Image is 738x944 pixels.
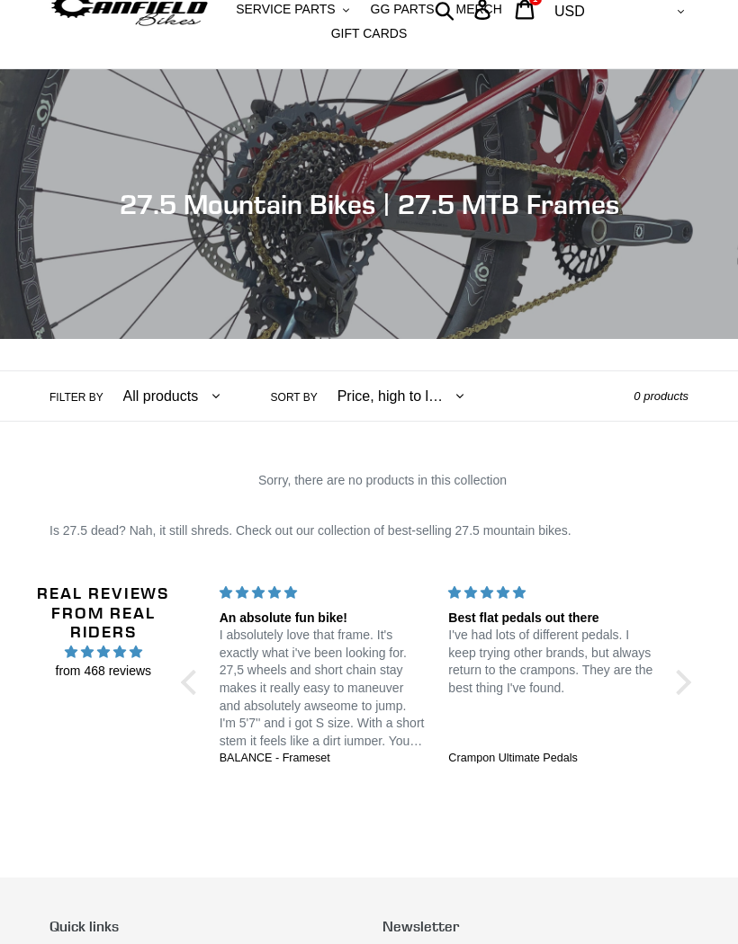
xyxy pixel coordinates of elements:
span: 4.96 stars [37,642,170,662]
span: 0 products [634,389,688,403]
span: GIFT CARDS [331,26,408,41]
p: Quick links [49,918,355,935]
p: I absolutely love that frame. It's exactly what i've been looking for. 27,5 wheels and short chai... [220,627,427,750]
a: Crampon Ultimate Pedals [448,751,656,767]
div: 5 stars [220,583,427,602]
span: from 468 reviews [37,662,170,681]
div: An absolute fun bike! [220,610,427,628]
a: GIFT CARDS [322,22,417,46]
div: Best flat pedals out there [448,610,656,628]
label: Sort by [271,389,318,405]
p: Sorry, there are no products in this collection [76,471,688,490]
p: Newsletter [382,918,688,935]
span: 27.5 Mountain Bikes | 27.5 MTB Frames [120,188,619,220]
p: I've had lots of different pedals. I keep trying other brands, but always return to the crampons.... [448,627,656,697]
div: 5 stars [448,583,656,602]
a: BALANCE - Frameset [220,751,427,767]
h2: Real Reviews from Real Riders [37,583,170,642]
span: GG PARTS [371,2,435,17]
label: Filter by [49,389,103,405]
span: SERVICE PARTS [236,2,335,17]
